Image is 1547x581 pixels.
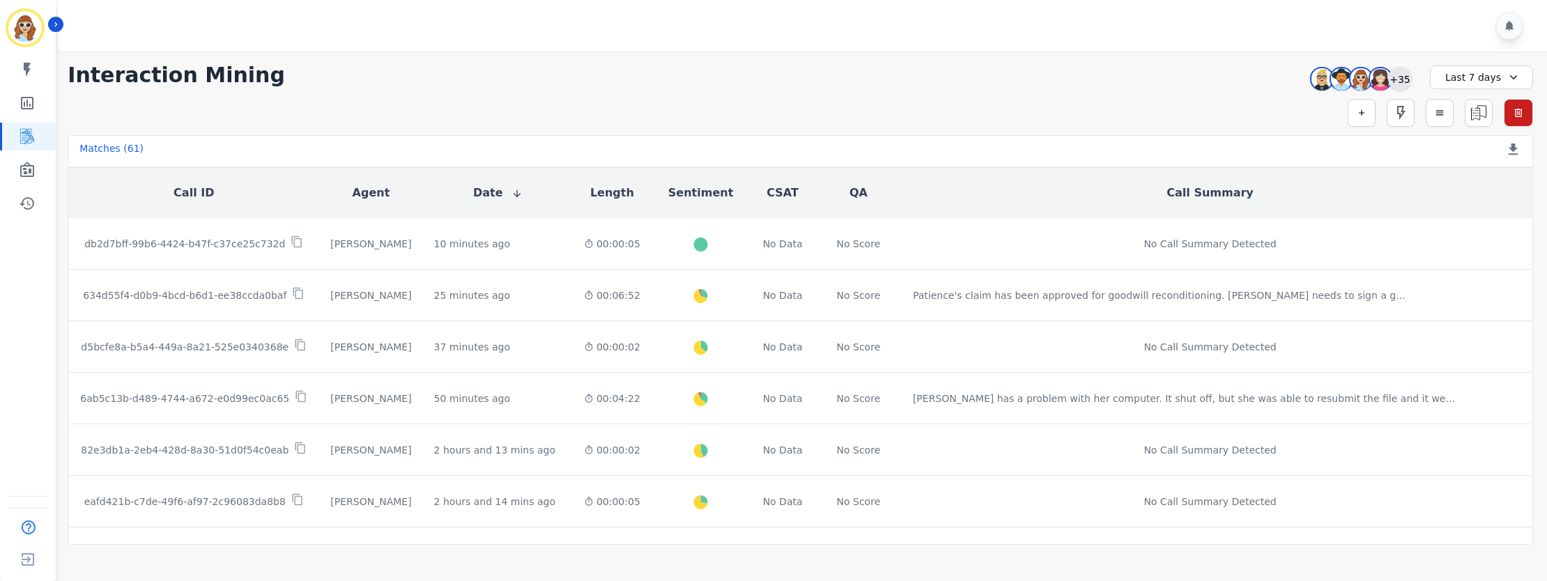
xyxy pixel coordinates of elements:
div: 00:00:02 [584,443,640,457]
div: No Score [837,340,881,354]
div: No Score [837,495,881,509]
button: Length [590,185,634,201]
div: 25 minutes ago [434,288,510,302]
div: No Score [837,443,881,457]
div: 00:00:05 [584,495,640,509]
div: 2 hours and 13 mins ago [434,443,555,457]
div: No Call Summary Detected [913,237,1507,251]
div: Last 7 days [1430,65,1533,89]
div: 00:00:05 [584,237,640,251]
div: 00:06:52 [584,288,640,302]
div: [PERSON_NAME] [330,392,411,405]
div: Matches ( 61 ) [79,141,144,161]
div: 10 minutes ago [434,237,510,251]
button: QA [849,185,868,201]
p: d5bcfe8a-b5a4-449a-8a21-525e0340368e [81,340,288,354]
div: No Data [761,443,804,457]
div: +35 [1388,67,1412,91]
p: 634d55f4-d0b9-4bcd-b6d1-ee38ccda0baf [83,288,286,302]
div: No Score [837,237,881,251]
div: No Data [761,237,804,251]
div: 2 hours and 14 mins ago [434,495,555,509]
div: No Call Summary Detected [913,495,1507,509]
div: No Data [761,288,804,302]
div: No Score [837,392,881,405]
img: Bordered avatar [8,11,42,45]
div: 00:00:02 [584,340,640,354]
p: 6ab5c13b-d489-4744-a672-e0d99ec0ac65 [80,392,289,405]
div: No Data [761,340,804,354]
button: Call Summary [1167,185,1253,201]
h1: Interaction Mining [68,63,285,88]
div: 00:04:22 [584,392,640,405]
div: 37 minutes ago [434,340,510,354]
div: [PERSON_NAME] has a problem with her computer. It shut off, but she was able to resubmit the file... [913,392,1455,405]
button: Call ID [174,185,214,201]
p: 82e3db1a-2eb4-428d-8a30-51d0f54c0eab [81,443,288,457]
div: 50 minutes ago [434,392,510,405]
button: Sentiment [668,185,733,201]
button: Date [473,185,523,201]
div: [PERSON_NAME] [330,340,411,354]
div: [PERSON_NAME] [330,237,411,251]
div: No Call Summary Detected [913,443,1507,457]
button: CSAT [767,185,799,201]
p: db2d7bff-99b6-4424-b47f-c37ce25c732d [84,237,285,251]
div: [PERSON_NAME] [330,495,411,509]
p: eafd421b-c7de-49f6-af97-2c96083da8b8 [84,495,286,509]
div: [PERSON_NAME] [330,443,411,457]
div: No Data [761,392,804,405]
div: No Data [761,495,804,509]
div: Patience's claim has been approved for goodwill reconditioning. [PERSON_NAME] needs to sign a g ... [913,288,1406,302]
div: No Score [837,288,881,302]
button: Agent [353,185,390,201]
div: No Call Summary Detected [913,340,1507,354]
div: [PERSON_NAME] [330,288,411,302]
